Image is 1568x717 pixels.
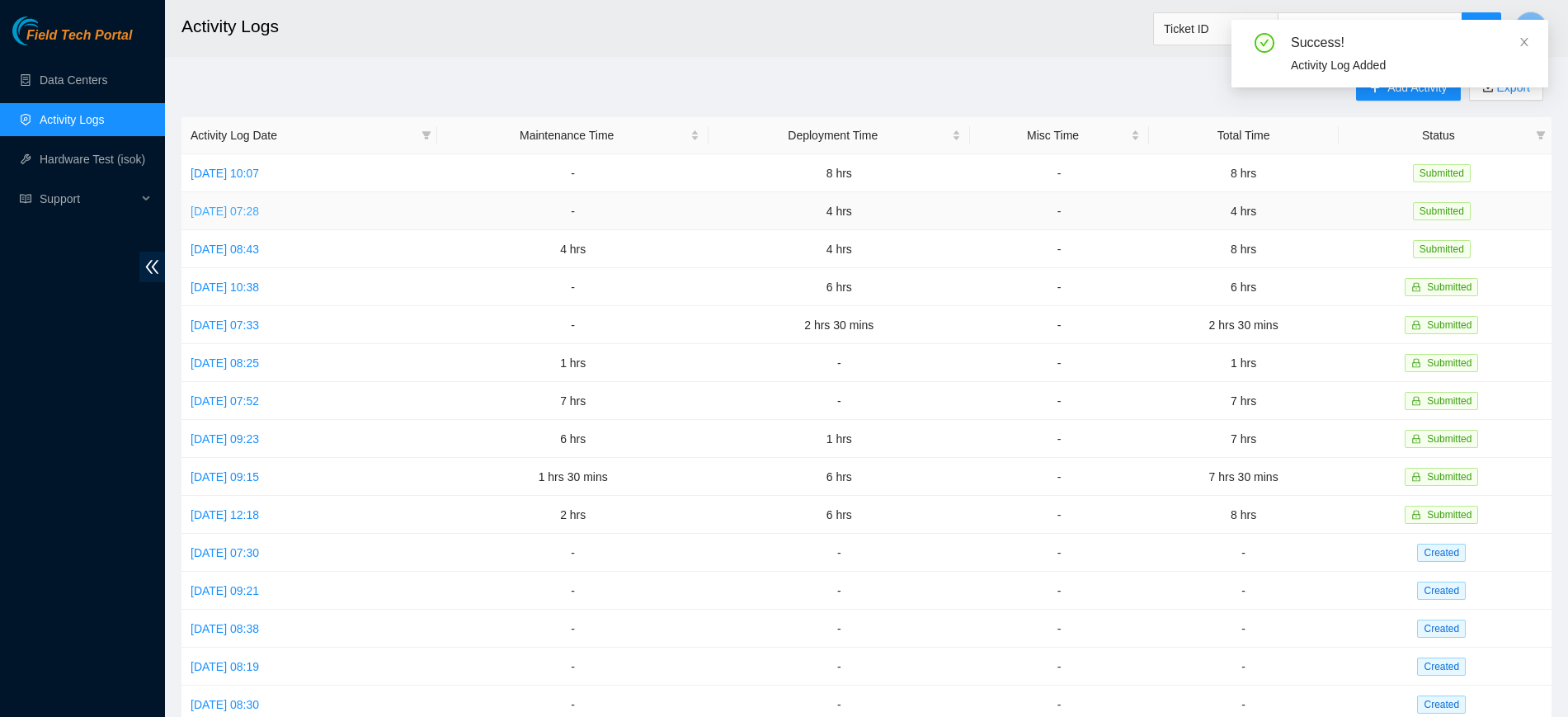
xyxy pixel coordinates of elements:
[970,154,1149,192] td: -
[1149,534,1339,572] td: -
[1149,648,1339,686] td: -
[1411,396,1421,406] span: lock
[1427,357,1471,369] span: Submitted
[191,698,259,711] a: [DATE] 08:30
[970,230,1149,268] td: -
[437,534,709,572] td: -
[1536,130,1546,140] span: filter
[1149,230,1339,268] td: 8 hrs
[1149,458,1339,496] td: 7 hrs 30 mins
[709,192,970,230] td: 4 hrs
[1417,696,1466,714] span: Created
[437,192,709,230] td: -
[709,458,970,496] td: 6 hrs
[191,356,259,370] a: [DATE] 08:25
[40,113,105,126] a: Activity Logs
[437,344,709,382] td: 1 hrs
[1149,496,1339,534] td: 8 hrs
[139,252,165,282] span: double-left
[1427,395,1471,407] span: Submitted
[437,648,709,686] td: -
[709,648,970,686] td: -
[1255,33,1274,53] span: check-circle
[12,30,132,51] a: Akamai TechnologiesField Tech Portal
[970,648,1149,686] td: -
[1413,164,1471,182] span: Submitted
[1291,56,1528,74] div: Activity Log Added
[1411,320,1421,330] span: lock
[40,153,145,166] a: Hardware Test (isok)
[970,572,1149,610] td: -
[1427,281,1471,293] span: Submitted
[437,230,709,268] td: 4 hrs
[970,268,1149,306] td: -
[970,192,1149,230] td: -
[437,382,709,420] td: 7 hrs
[1411,434,1421,444] span: lock
[1149,344,1339,382] td: 1 hrs
[709,382,970,420] td: -
[970,382,1149,420] td: -
[1427,433,1471,445] span: Submitted
[1291,33,1528,53] div: Success!
[970,534,1149,572] td: -
[191,205,259,218] a: [DATE] 07:28
[191,508,259,521] a: [DATE] 12:18
[1533,123,1549,148] span: filter
[709,610,970,648] td: -
[418,123,435,148] span: filter
[1427,509,1471,521] span: Submitted
[709,154,970,192] td: 8 hrs
[970,496,1149,534] td: -
[1411,510,1421,520] span: lock
[20,193,31,205] span: read
[709,344,970,382] td: -
[709,306,970,344] td: 2 hrs 30 mins
[1149,572,1339,610] td: -
[1149,117,1339,154] th: Total Time
[437,154,709,192] td: -
[1427,319,1471,331] span: Submitted
[709,572,970,610] td: -
[709,230,970,268] td: 4 hrs
[191,243,259,256] a: [DATE] 08:43
[437,610,709,648] td: -
[437,496,709,534] td: 2 hrs
[1411,472,1421,482] span: lock
[970,306,1149,344] td: -
[1519,36,1530,48] span: close
[709,534,970,572] td: -
[191,167,259,180] a: [DATE] 10:07
[1149,610,1339,648] td: -
[1348,126,1529,144] span: Status
[970,610,1149,648] td: -
[970,420,1149,458] td: -
[191,394,259,408] a: [DATE] 07:52
[191,660,259,673] a: [DATE] 08:19
[1526,18,1536,39] span: R
[1413,202,1471,220] span: Submitted
[1417,582,1466,600] span: Created
[191,281,259,294] a: [DATE] 10:38
[26,28,132,44] span: Field Tech Portal
[1462,12,1501,45] button: search
[1149,154,1339,192] td: 8 hrs
[12,17,83,45] img: Akamai Technologies
[1413,240,1471,258] span: Submitted
[1417,620,1466,638] span: Created
[40,73,107,87] a: Data Centers
[437,306,709,344] td: -
[1411,282,1421,292] span: lock
[1514,12,1547,45] button: R
[970,344,1149,382] td: -
[1149,192,1339,230] td: 4 hrs
[1149,420,1339,458] td: 7 hrs
[40,182,137,215] span: Support
[970,458,1149,496] td: -
[191,546,259,559] a: [DATE] 07:30
[709,268,970,306] td: 6 hrs
[1417,658,1466,676] span: Created
[191,622,259,635] a: [DATE] 08:38
[709,420,970,458] td: 1 hrs
[709,496,970,534] td: 6 hrs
